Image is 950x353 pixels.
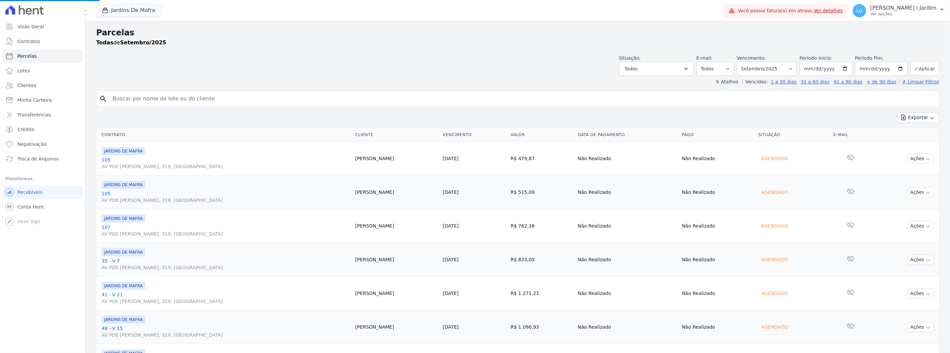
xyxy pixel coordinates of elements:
[771,79,797,84] a: 1 a 30 dias
[102,190,350,204] a: 105AV PDE [PERSON_NAME], 319, [GEOGRAPHIC_DATA]
[856,8,863,13] span: LG
[907,255,934,265] button: Ações
[834,79,862,84] a: 61 a 90 dias
[102,231,350,237] span: AV PDE [PERSON_NAME], 319, [GEOGRAPHIC_DATA]
[96,39,166,47] p: de
[679,209,756,243] td: Não Realizado
[575,277,679,310] td: Não Realizado
[102,264,350,271] span: AV PDE [PERSON_NAME], 319, [GEOGRAPHIC_DATA]
[443,223,459,229] a: [DATE]
[353,175,440,209] td: [PERSON_NAME]
[575,243,679,277] td: Não Realizado
[17,189,42,196] span: Recebíveis
[440,128,508,142] th: Vencimento
[102,156,350,170] a: 105AV PDE [PERSON_NAME], 319, [GEOGRAPHIC_DATA]
[17,126,34,133] span: Crédito
[353,128,440,142] th: Cliente
[5,175,80,183] div: Plataformas
[737,55,766,61] label: Vencimento:
[758,322,791,332] div: Agendado
[102,215,145,223] span: JARDINS DE MAFRA
[3,137,83,151] a: Negativação
[575,175,679,209] td: Não Realizado
[102,291,350,305] a: 41 - V 21AV PDE [PERSON_NAME], 319, [GEOGRAPHIC_DATA]
[911,61,939,76] button: Aplicar
[3,20,83,33] a: Visão Geral
[102,325,350,338] a: 48 - V 15AV PDE [PERSON_NAME], 319, [GEOGRAPHIC_DATA]
[508,128,575,142] th: Valor
[619,55,641,61] label: Situação:
[679,277,756,310] td: Não Realizado
[3,79,83,92] a: Clientes
[847,1,950,20] button: LG [PERSON_NAME] i Jardim Ver opções
[17,111,51,118] span: Transferências
[831,128,871,142] th: E-mail
[619,62,694,76] button: Todos
[353,277,440,310] td: [PERSON_NAME]
[96,4,161,17] button: Jardins De Mafra
[3,123,83,136] a: Crédito
[353,142,440,175] td: [PERSON_NAME]
[867,79,897,84] a: + de 90 dias
[120,39,166,46] strong: Setembro/2025
[17,141,47,147] span: Negativação
[102,282,145,290] span: JARDINS DE MAFRA
[679,310,756,344] td: Não Realizado
[758,221,791,231] div: Agendado
[679,243,756,277] td: Não Realizado
[102,248,145,256] span: JARDINS DE MAFRA
[17,82,36,89] span: Clientes
[353,310,440,344] td: [PERSON_NAME]
[99,95,107,103] i: search
[679,175,756,209] td: Não Realizado
[17,67,30,74] span: Lotes
[801,79,829,84] a: 31 a 60 dias
[3,152,83,165] a: Troca de Arquivos
[96,128,353,142] th: Contrato
[17,204,44,210] span: Conta Hent
[575,209,679,243] td: Não Realizado
[353,243,440,277] td: [PERSON_NAME]
[102,163,350,170] span: AV PDE [PERSON_NAME], 319, [GEOGRAPHIC_DATA]
[96,39,114,46] strong: Todas
[907,187,934,198] button: Ações
[17,23,44,30] span: Visão Geral
[508,310,575,344] td: R$ 1.096,93
[3,186,83,199] a: Recebíveis
[758,289,791,298] div: Agendado
[743,79,768,84] label: Vencidos:
[102,316,145,324] span: JARDINS DE MAFRA
[3,49,83,63] a: Parcelas
[102,224,350,237] a: 107AV PDE [PERSON_NAME], 319, [GEOGRAPHIC_DATA]
[907,322,934,332] button: Ações
[756,128,831,142] th: Situação
[758,188,791,197] div: Agendado
[855,55,908,62] label: Período Fim:
[3,108,83,121] a: Transferências
[3,200,83,214] a: Conta Hent
[17,38,40,45] span: Contratos
[443,324,459,330] a: [DATE]
[102,298,350,305] span: AV PDE [PERSON_NAME], 319, [GEOGRAPHIC_DATA]
[508,209,575,243] td: R$ 762,38
[17,155,59,162] span: Troca de Arquivos
[443,156,459,161] a: [DATE]
[102,147,145,155] span: JARDINS DE MAFRA
[897,112,939,123] button: Exportar
[899,79,939,84] a: ✗ Limpar Filtros
[508,142,575,175] td: R$ 479,87
[907,221,934,231] button: Ações
[575,310,679,344] td: Não Realizado
[625,65,638,73] span: Todos
[814,8,843,13] a: Ver detalhes
[443,291,459,296] a: [DATE]
[102,181,145,189] span: JARDINS DE MAFRA
[738,7,843,14] span: Você possui fatura(s) em atraso.
[716,79,738,84] label: ↯ Atalhos
[102,258,350,271] a: 35 - V 7AV PDE [PERSON_NAME], 319, [GEOGRAPHIC_DATA]
[3,93,83,107] a: Minha Carteira
[575,142,679,175] td: Não Realizado
[3,35,83,48] a: Contratos
[758,255,791,264] div: Agendado
[800,55,832,61] label: Período Inicío:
